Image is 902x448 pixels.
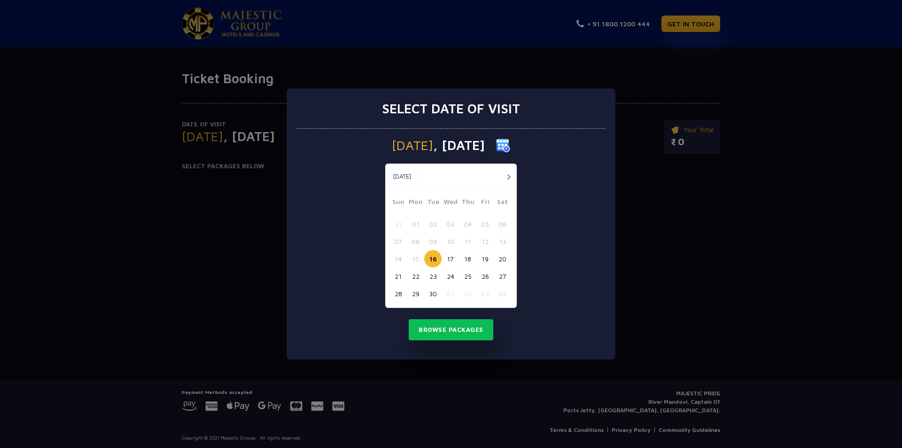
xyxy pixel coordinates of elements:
button: 10 [442,233,459,250]
span: , [DATE] [433,139,485,152]
button: 22 [407,267,424,285]
button: 26 [476,267,494,285]
button: 19 [476,250,494,267]
span: Mon [407,196,424,210]
button: 05 [476,215,494,233]
button: 21 [389,267,407,285]
button: 16 [424,250,442,267]
button: 23 [424,267,442,285]
span: Thu [459,196,476,210]
button: [DATE] [388,170,416,184]
span: [DATE] [392,139,433,152]
button: 04 [459,215,476,233]
button: Browse Packages [409,319,493,341]
button: 12 [476,233,494,250]
button: 03 [442,215,459,233]
button: 02 [424,215,442,233]
button: 03 [476,285,494,302]
button: 17 [442,250,459,267]
button: 27 [494,267,511,285]
button: 30 [424,285,442,302]
button: 15 [407,250,424,267]
button: 24 [442,267,459,285]
button: 28 [389,285,407,302]
button: 29 [407,285,424,302]
button: 02 [459,285,476,302]
button: 08 [407,233,424,250]
button: 01 [407,215,424,233]
button: 06 [494,215,511,233]
button: 31 [389,215,407,233]
button: 09 [424,233,442,250]
span: Tue [424,196,442,210]
button: 20 [494,250,511,267]
button: 14 [389,250,407,267]
button: 07 [389,233,407,250]
span: Wed [442,196,459,210]
button: 11 [459,233,476,250]
button: 18 [459,250,476,267]
button: 25 [459,267,476,285]
span: Fri [476,196,494,210]
span: Sun [389,196,407,210]
button: 01 [442,285,459,302]
span: Sat [494,196,511,210]
button: 13 [494,233,511,250]
button: 04 [494,285,511,302]
img: calender icon [496,138,510,152]
h3: Select date of visit [382,101,520,117]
